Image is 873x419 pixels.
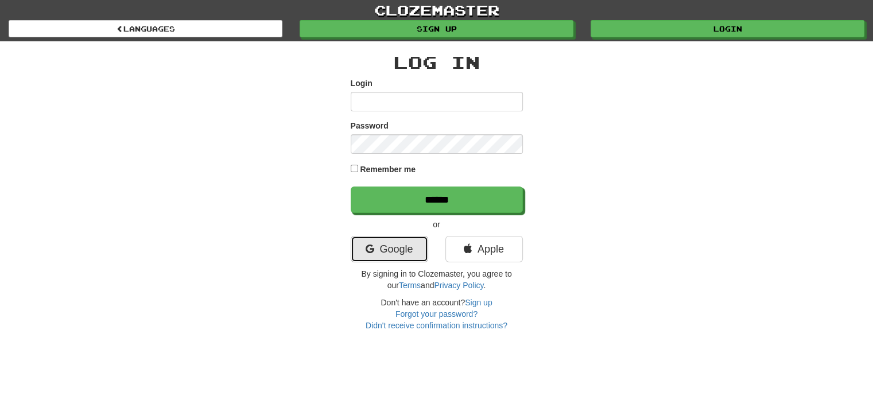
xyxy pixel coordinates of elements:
p: or [351,219,523,230]
a: Sign up [300,20,573,37]
h2: Log In [351,53,523,72]
p: By signing in to Clozemaster, you agree to our and . [351,268,523,291]
a: Login [591,20,864,37]
label: Login [351,77,373,89]
a: Languages [9,20,282,37]
label: Password [351,120,389,131]
a: Terms [399,281,421,290]
a: Forgot your password? [395,309,478,319]
label: Remember me [360,164,416,175]
a: Sign up [465,298,492,307]
a: Google [351,236,428,262]
div: Don't have an account? [351,297,523,331]
a: Didn't receive confirmation instructions? [366,321,507,330]
a: Privacy Policy [434,281,483,290]
a: Apple [445,236,523,262]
